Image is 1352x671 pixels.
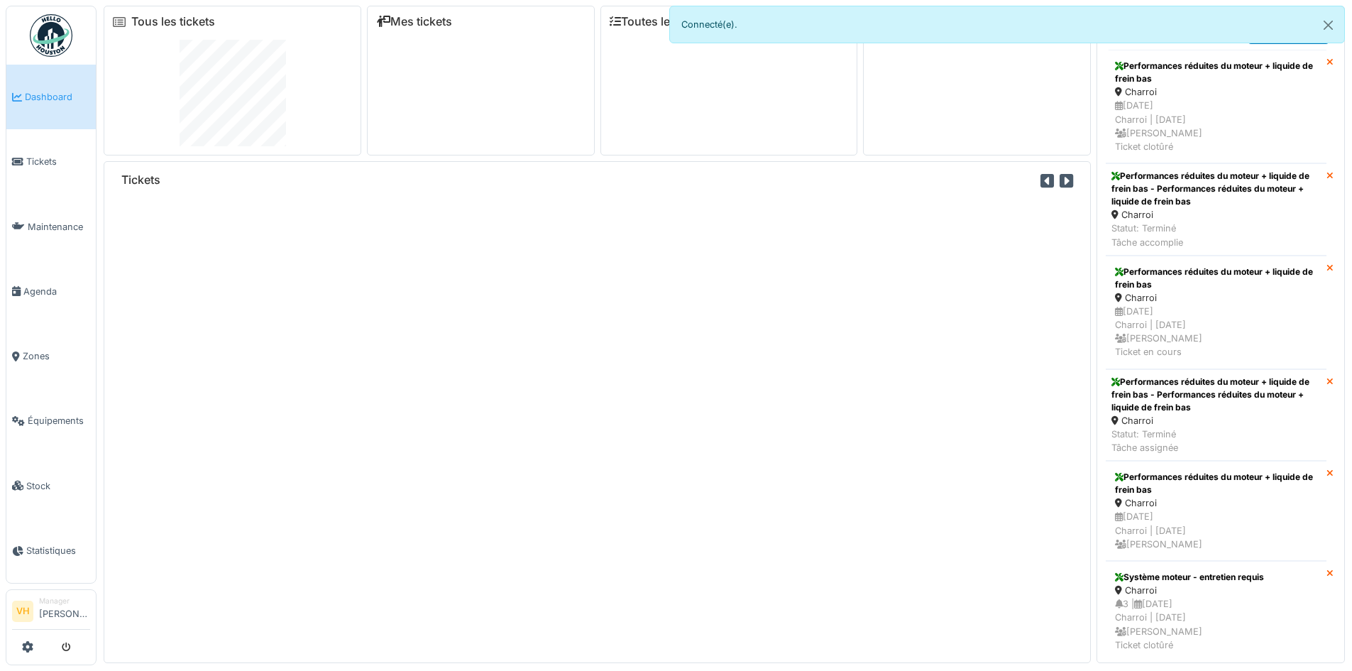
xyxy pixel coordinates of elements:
[30,14,72,57] img: Badge_color-CXgf-gQk.svg
[1115,305,1317,359] div: [DATE] Charroi | [DATE] [PERSON_NAME] Ticket en cours
[1106,561,1326,662] a: Système moteur - entretien requis Charroi 3 |[DATE]Charroi | [DATE] [PERSON_NAME]Ticket clotûré
[6,65,96,129] a: Dashboard
[28,220,90,234] span: Maintenance
[1115,291,1317,305] div: Charroi
[1106,256,1326,369] a: Performances réduites du moteur + liquide de frein bas Charroi [DATE]Charroi | [DATE] [PERSON_NAM...
[1115,60,1317,85] div: Performances réduites du moteur + liquide de frein bas
[26,544,90,557] span: Statistiques
[121,173,160,187] h6: Tickets
[6,195,96,259] a: Maintenance
[26,155,90,168] span: Tickets
[610,15,715,28] a: Toutes les tâches
[1111,427,1321,454] div: Statut: Terminé Tâche assignée
[25,90,90,104] span: Dashboard
[131,15,215,28] a: Tous les tickets
[1115,510,1317,551] div: [DATE] Charroi | [DATE] [PERSON_NAME]
[1106,163,1326,256] a: Performances réduites du moteur + liquide de frein bas - Performances réduites du moteur + liquid...
[1115,496,1317,510] div: Charroi
[1115,266,1317,291] div: Performances réduites du moteur + liquide de frein bas
[1106,369,1326,462] a: Performances réduites du moteur + liquide de frein bas - Performances réduites du moteur + liquid...
[1115,597,1317,652] div: 3 | [DATE] Charroi | [DATE] [PERSON_NAME] Ticket clotûré
[1111,376,1321,414] div: Performances réduites du moteur + liquide de frein bas - Performances réduites du moteur + liquid...
[1111,208,1321,222] div: Charroi
[669,6,1346,43] div: Connecté(e).
[1312,6,1344,44] button: Close
[39,596,90,626] li: [PERSON_NAME]
[6,324,96,388] a: Zones
[1115,99,1317,153] div: [DATE] Charroi | [DATE] [PERSON_NAME] Ticket clotûré
[39,596,90,606] div: Manager
[1115,584,1317,597] div: Charroi
[1111,170,1321,208] div: Performances réduites du moteur + liquide de frein bas - Performances réduites du moteur + liquid...
[28,414,90,427] span: Équipements
[1115,471,1317,496] div: Performances réduites du moteur + liquide de frein bas
[23,349,90,363] span: Zones
[12,601,33,622] li: VH
[1106,50,1326,163] a: Performances réduites du moteur + liquide de frein bas Charroi [DATE]Charroi | [DATE] [PERSON_NAM...
[26,479,90,493] span: Stock
[6,454,96,518] a: Stock
[6,129,96,194] a: Tickets
[23,285,90,298] span: Agenda
[6,259,96,324] a: Agenda
[1115,85,1317,99] div: Charroi
[1115,571,1317,584] div: Système moteur - entretien requis
[6,518,96,583] a: Statistiques
[1106,461,1326,561] a: Performances réduites du moteur + liquide de frein bas Charroi [DATE]Charroi | [DATE] [PERSON_NAME]
[1111,222,1321,249] div: Statut: Terminé Tâche accomplie
[1111,414,1321,427] div: Charroi
[12,596,90,630] a: VH Manager[PERSON_NAME]
[6,388,96,453] a: Équipements
[376,15,452,28] a: Mes tickets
